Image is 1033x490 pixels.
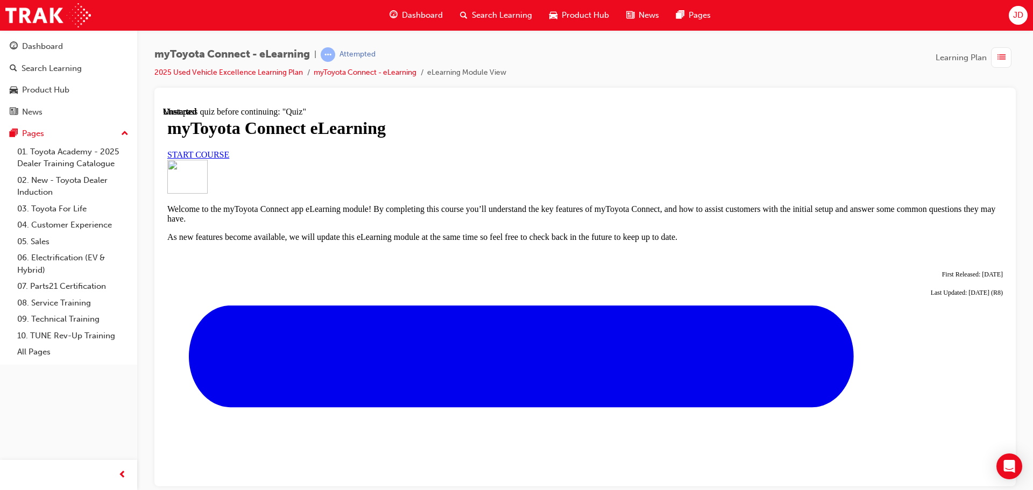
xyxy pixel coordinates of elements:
a: 04. Customer Experience [13,217,133,233]
button: Pages [4,124,133,144]
span: up-icon [121,127,129,141]
span: Search Learning [472,9,532,22]
img: Trak [5,3,91,27]
span: guage-icon [390,9,398,22]
a: 06. Electrification (EV & Hybrid) [13,250,133,278]
span: Dashboard [402,9,443,22]
span: | [314,48,316,61]
a: guage-iconDashboard [381,4,451,26]
span: Learning Plan [936,52,987,64]
a: News [4,102,133,122]
span: car-icon [549,9,557,22]
span: search-icon [460,9,468,22]
a: 01. Toyota Academy - 2025 Dealer Training Catalogue [13,144,133,172]
p: As new features become available, we will update this eLearning module at the same time so feel f... [4,125,840,135]
a: 08. Service Training [13,295,133,311]
span: list-icon [997,51,1006,65]
span: learningRecordVerb_ATTEMPT-icon [321,47,335,62]
span: guage-icon [10,42,18,52]
p: Welcome to the myToyota Connect app eLearning module! By completing this course you’ll understand... [4,97,840,117]
a: 03. Toyota For Life [13,201,133,217]
div: Dashboard [22,40,63,53]
a: Search Learning [4,59,133,79]
span: First Released: [DATE] [779,164,840,171]
a: myToyota Connect - eLearning [314,68,416,77]
h1: myToyota Connect eLearning [4,11,840,31]
span: Product Hub [562,9,609,22]
a: 02. New - Toyota Dealer Induction [13,172,133,201]
span: prev-icon [118,468,126,482]
a: 09. Technical Training [13,311,133,328]
div: Search Learning [22,62,82,75]
a: 10. TUNE Rev-Up Training [13,328,133,344]
a: All Pages [13,344,133,360]
a: 2025 Used Vehicle Excellence Learning Plan [154,68,303,77]
div: Open Intercom Messenger [996,453,1022,479]
a: search-iconSearch Learning [451,4,541,26]
span: search-icon [10,64,17,74]
span: pages-icon [676,9,684,22]
div: News [22,106,43,118]
span: Last Updated: [DATE] (R8) [768,182,840,189]
a: pages-iconPages [668,4,719,26]
span: News [639,9,659,22]
div: Product Hub [22,84,69,96]
a: 07. Parts21 Certification [13,278,133,295]
a: Dashboard [4,37,133,56]
li: eLearning Module View [427,67,506,79]
a: 05. Sales [13,233,133,250]
span: news-icon [10,108,18,117]
div: Attempted [339,49,376,60]
button: JD [1009,6,1028,25]
span: JD [1013,9,1023,22]
span: car-icon [10,86,18,95]
span: Pages [689,9,711,22]
a: START COURSE [4,43,66,52]
a: Product Hub [4,80,133,100]
span: news-icon [626,9,634,22]
a: car-iconProduct Hub [541,4,618,26]
a: news-iconNews [618,4,668,26]
button: DashboardSearch LearningProduct HubNews [4,34,133,124]
button: Learning Plan [936,47,1016,68]
span: pages-icon [10,129,18,139]
div: Pages [22,127,44,140]
span: myToyota Connect - eLearning [154,48,310,61]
